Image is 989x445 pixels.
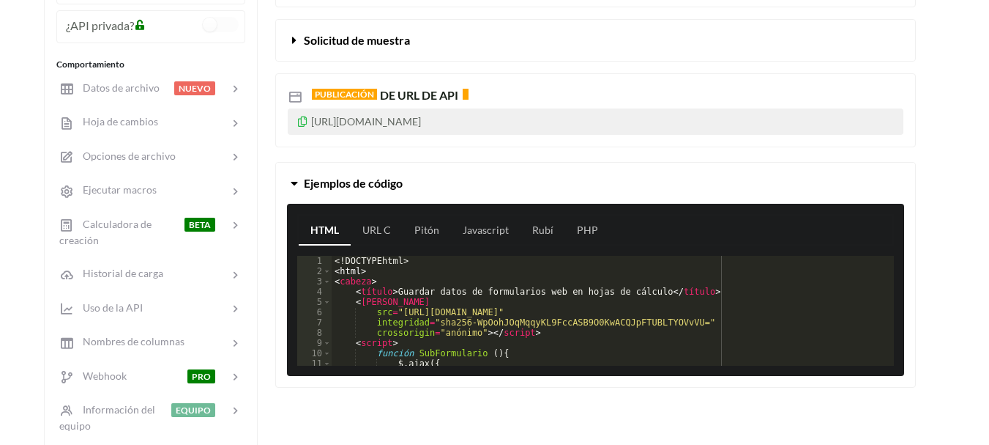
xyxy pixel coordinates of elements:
[83,150,176,162] font: Opciones de archivo
[83,301,143,314] font: Uso de la API
[317,276,322,287] font: 3
[189,219,211,230] font: BETA
[362,224,391,236] font: URL C
[66,18,134,32] font: ¿API privada?
[83,81,160,94] font: Datos de archivo
[317,338,322,348] font: 9
[192,371,211,382] font: PRO
[312,358,322,369] font: 11
[414,224,439,236] font: Pitón
[577,224,598,236] font: PHP
[83,267,163,279] font: Historial de carga
[304,33,410,47] font: Solicitud de muestra
[532,224,553,236] font: Rubí
[315,89,374,100] font: PUBLICACIÓN
[312,348,322,358] font: 10
[56,59,124,70] font: Comportamiento
[463,224,509,236] font: Javascript
[179,83,211,94] font: NUEVO
[83,369,127,382] font: Webhook
[317,266,322,276] font: 2
[317,328,322,338] font: 8
[310,224,339,236] font: HTML
[317,256,322,266] font: 1
[276,163,915,204] button: Ejemplos de código
[311,115,421,128] font: [URL][DOMAIN_NAME]
[317,307,322,317] font: 6
[59,403,155,432] font: Información del equipo
[176,405,211,416] font: EQUIPO
[317,297,322,307] font: 5
[276,20,915,61] button: Solicitud de muestra
[83,183,157,196] font: Ejecutar macros
[317,317,322,328] font: 7
[59,218,152,246] font: Calculadora de creación
[304,176,403,190] font: Ejemplos de código
[83,115,158,128] font: Hoja de cambios
[317,287,322,297] font: 4
[83,335,184,347] font: Nombres de columnas
[380,88,458,102] font: DE URL DE API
